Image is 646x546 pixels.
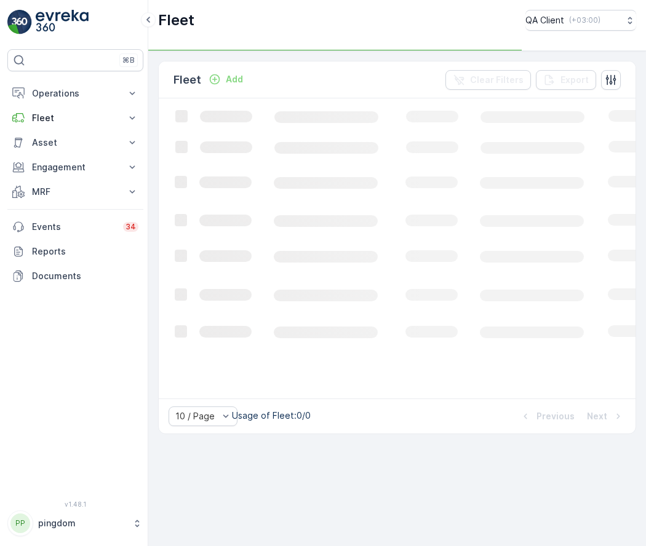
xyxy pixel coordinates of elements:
[126,222,136,232] p: 34
[232,410,311,422] p: Usage of Fleet : 0/0
[7,501,143,508] span: v 1.48.1
[7,155,143,180] button: Engagement
[32,136,119,149] p: Asset
[7,239,143,264] a: Reports
[204,72,248,87] button: Add
[158,10,194,30] p: Fleet
[525,14,564,26] p: QA Client
[7,215,143,239] a: Events34
[536,70,596,90] button: Export
[569,15,600,25] p: ( +03:00 )
[536,410,575,422] p: Previous
[7,180,143,204] button: MRF
[173,71,201,89] p: Fleet
[518,409,576,424] button: Previous
[38,517,126,529] p: pingdom
[32,112,119,124] p: Fleet
[7,10,32,34] img: logo
[586,409,626,424] button: Next
[560,74,589,86] p: Export
[7,510,143,536] button: PPpingdom
[470,74,524,86] p: Clear Filters
[525,10,636,31] button: QA Client(+03:00)
[226,73,243,85] p: Add
[445,70,531,90] button: Clear Filters
[32,186,119,198] p: MRF
[32,87,119,100] p: Operations
[7,264,143,288] a: Documents
[7,106,143,130] button: Fleet
[32,161,119,173] p: Engagement
[32,270,138,282] p: Documents
[36,10,89,34] img: logo_light-DOdMpM7g.png
[7,81,143,106] button: Operations
[7,130,143,155] button: Asset
[10,513,30,533] div: PP
[32,245,138,258] p: Reports
[122,55,135,65] p: ⌘B
[32,221,116,233] p: Events
[587,410,607,422] p: Next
